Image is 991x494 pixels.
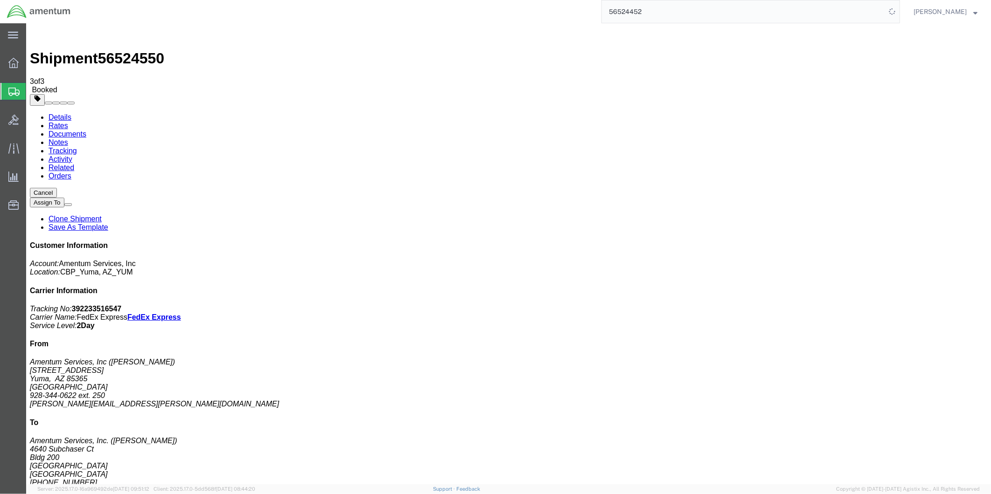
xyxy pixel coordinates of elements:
span: Kenneth Wicker [914,7,967,17]
span: Server: 2025.17.0-16a969492de [37,486,149,492]
button: [PERSON_NAME] [913,6,978,17]
input: Search for shipment number, reference number [602,0,886,23]
a: Support [433,486,456,492]
a: Feedback [456,486,480,492]
span: [DATE] 08:44:20 [216,486,255,492]
span: [DATE] 09:51:12 [113,486,149,492]
iframe: FS Legacy Container [26,23,991,484]
span: Copyright © [DATE]-[DATE] Agistix Inc., All Rights Reserved [836,485,980,493]
img: logo [7,5,71,19]
span: Client: 2025.17.0-5dd568f [154,486,255,492]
